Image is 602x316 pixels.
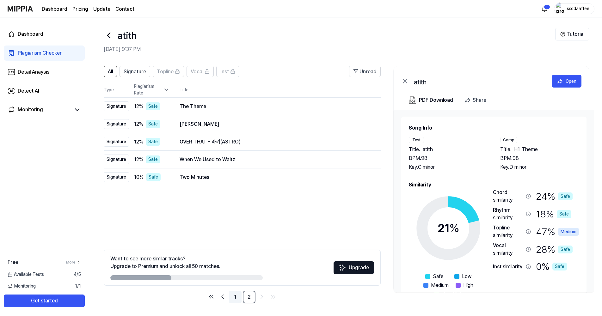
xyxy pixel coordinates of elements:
div: PDF Download [419,96,453,104]
img: 알림 [541,5,548,13]
button: profilessddaaffee [554,3,594,14]
span: Title . [500,146,512,153]
a: Contact [115,5,134,13]
a: More [66,259,81,265]
span: 10 % [134,173,144,181]
div: OVER THAT - 라키(ASTRO) [180,138,371,146]
a: Go to next page [257,292,267,302]
button: Signature [120,66,150,77]
span: Hill Theme [514,146,538,153]
span: Free [8,258,18,266]
div: Safe [146,138,160,146]
div: 0 % [536,259,567,274]
div: 1 [544,4,550,9]
div: Key. D minor [500,163,579,171]
a: 1 [229,291,242,303]
button: Share [462,94,491,106]
a: Dashboard [42,5,67,13]
div: Detect AI [18,87,39,95]
div: Topline similarity [493,224,523,239]
span: All [108,68,113,76]
a: Go to first page [206,292,216,302]
a: Song InfoTestTitle.atithBPM.98Key.C minorCompTitle.Hill ThemeBPM.98Key.D minorSimilarity21%SafeLo... [394,110,594,292]
span: Very High [442,290,463,298]
div: 47 % [536,224,579,239]
h1: atith [118,28,137,43]
img: PDF Download [409,96,416,104]
button: PDF Download [408,94,454,106]
div: Safe [146,102,160,110]
button: Get started [4,295,85,307]
div: Safe [558,246,573,253]
button: 알림1 [539,4,550,14]
a: 2 [243,291,255,303]
div: 28 % [536,242,573,257]
div: Plagiarism Rate [134,83,169,96]
span: atith [423,146,433,153]
a: Go to previous page [218,292,228,302]
div: Share [473,96,486,104]
div: Plagiarism Checker [18,49,62,57]
a: Detect AI [4,83,85,99]
div: atith [414,77,540,85]
div: Signature [104,119,129,129]
div: Signature [104,137,129,147]
h2: Song Info [409,124,579,132]
a: SparklesUpgrade [334,267,374,273]
div: When We Used to Waltz [180,156,371,163]
a: Go to last page [268,292,278,302]
div: Safe [146,120,160,128]
div: BPM. 98 [500,155,579,162]
img: Sparkles [339,264,346,271]
span: Medium [431,282,449,289]
span: 1 / 1 [75,283,81,289]
div: Vocal similarity [493,242,523,257]
div: Safe [557,210,571,218]
div: Dashboard [18,30,43,38]
div: Inst similarity [493,263,523,270]
div: Signature [104,101,129,111]
button: Inst [216,66,239,77]
a: Update [93,5,110,13]
th: Type [104,82,129,98]
span: High [463,282,473,289]
a: Plagiarism Checker [4,46,85,61]
a: Pricing [72,5,88,13]
div: Signature [104,172,129,182]
div: Signature [104,155,129,164]
div: Medium [558,228,579,236]
div: Safe [558,192,573,200]
nav: pagination [104,291,381,303]
h2: [DATE] 9:37 PM [104,46,555,53]
div: Safe [146,155,160,163]
div: Open [566,78,576,85]
div: Want to see more similar tracks? Upgrade to Premium and unlock all 50 matches. [110,255,220,270]
div: ssddaaffee [566,5,590,12]
span: % [449,221,459,235]
span: Low [462,273,471,280]
th: Title [180,82,381,97]
span: Available Tests [8,271,44,278]
span: 12 % [134,156,143,163]
div: The Theme [180,103,371,110]
div: 18 % [536,206,571,222]
button: Upgrade [334,261,374,274]
span: Title . [409,146,420,153]
div: Key. C minor [409,163,488,171]
div: Two Minutes [180,173,371,181]
div: Monitoring [18,106,43,113]
span: 4 / 5 [74,271,81,278]
h2: Similarity [409,181,579,189]
span: Vocal [191,68,203,76]
div: 24 % [536,189,573,204]
img: profile [556,3,564,15]
div: Comp [500,137,517,143]
div: [PERSON_NAME] [180,120,371,128]
img: Help [560,32,565,37]
button: Unread [349,66,381,77]
a: Monitoring [8,106,71,113]
button: All [104,66,117,77]
span: Topline [157,68,174,76]
div: Safe [552,263,567,270]
span: 12 % [134,103,143,110]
